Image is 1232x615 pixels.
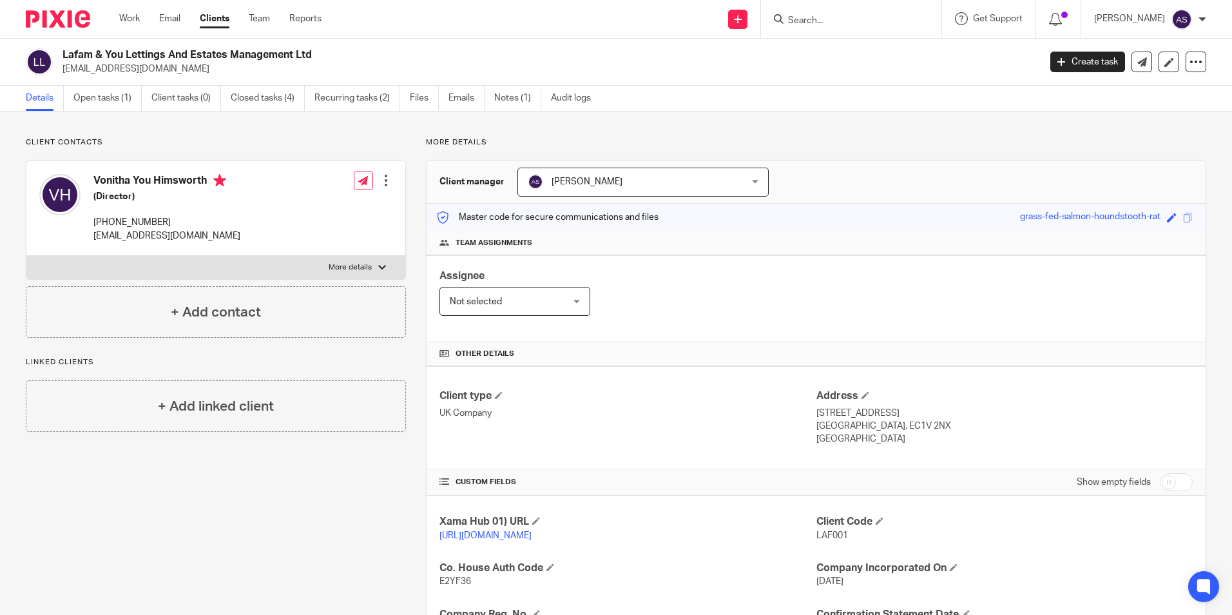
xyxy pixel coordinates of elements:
a: Clients [200,12,229,25]
img: svg%3E [528,174,543,190]
a: Recurring tasks (2) [314,86,400,111]
a: Client tasks (0) [151,86,221,111]
h4: Co. House Auth Code [439,561,816,575]
h4: Vonitha You Himsworth [93,174,240,190]
i: Primary [213,174,226,187]
span: Get Support [973,14,1023,23]
a: Open tasks (1) [73,86,142,111]
span: [PERSON_NAME] [552,177,622,186]
h2: Lafam & You Lettings And Estates Management Ltd [63,48,837,62]
a: Notes (1) [494,86,541,111]
a: Closed tasks (4) [231,86,305,111]
a: Email [159,12,180,25]
h3: Client manager [439,175,505,188]
a: Details [26,86,64,111]
p: More details [426,137,1206,148]
input: Search [787,15,903,27]
h5: (Director) [93,190,240,203]
img: Pixie [26,10,90,28]
a: Work [119,12,140,25]
p: [PHONE_NUMBER] [93,216,240,229]
a: Emails [448,86,485,111]
h4: Client type [439,389,816,403]
p: [GEOGRAPHIC_DATA] [816,433,1193,445]
p: [EMAIL_ADDRESS][DOMAIN_NAME] [63,63,1031,75]
h4: CUSTOM FIELDS [439,477,816,487]
p: [PERSON_NAME] [1094,12,1165,25]
label: Show empty fields [1077,476,1151,489]
img: svg%3E [1171,9,1192,30]
span: Assignee [439,271,485,281]
h4: Xama Hub 01) URL [439,515,816,529]
a: Team [249,12,270,25]
p: [STREET_ADDRESS] [816,407,1193,420]
h4: Address [816,389,1193,403]
img: svg%3E [26,48,53,75]
p: Linked clients [26,357,406,367]
span: Not selected [450,297,502,306]
p: More details [329,262,372,273]
p: Client contacts [26,137,406,148]
h4: Client Code [816,515,1193,529]
a: Files [410,86,439,111]
p: [GEOGRAPHIC_DATA], EC1V 2NX [816,420,1193,433]
span: [DATE] [816,577,843,586]
h4: + Add linked client [158,396,274,416]
span: LAF001 [816,531,848,540]
a: Reports [289,12,322,25]
div: grass-fed-salmon-houndstooth-rat [1020,210,1160,225]
span: E2YF36 [439,577,471,586]
h4: Company Incorporated On [816,561,1193,575]
p: Master code for secure communications and files [436,211,659,224]
span: Other details [456,349,514,359]
a: Audit logs [551,86,601,111]
a: [URL][DOMAIN_NAME] [439,531,532,540]
p: UK Company [439,407,816,420]
p: [EMAIL_ADDRESS][DOMAIN_NAME] [93,229,240,242]
span: Team assignments [456,238,532,248]
img: svg%3E [39,174,81,215]
h4: + Add contact [171,302,261,322]
a: Create task [1050,52,1125,72]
